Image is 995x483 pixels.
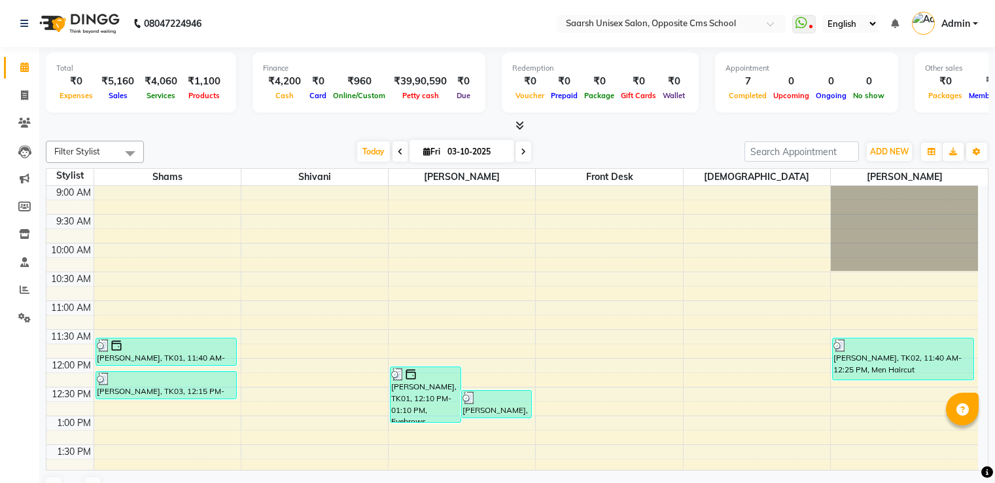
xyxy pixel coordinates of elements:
[725,91,770,100] span: Completed
[389,74,452,89] div: ₹39,90,590
[105,91,131,100] span: Sales
[48,272,94,286] div: 10:30 AM
[462,391,531,418] div: [PERSON_NAME], TK04, 12:35 PM-01:05 PM, Full Arm Rica
[618,91,659,100] span: Gift Cards
[391,367,460,422] div: [PERSON_NAME], TK01, 12:10 PM-01:10 PM, Eyebrows, Upperlip threading
[241,169,388,185] span: Shivani
[548,91,581,100] span: Prepaid
[94,169,241,185] span: Shams
[444,142,509,162] input: 2025-10-03
[56,74,96,89] div: ₹0
[330,74,389,89] div: ₹960
[263,74,306,89] div: ₹4,200
[56,63,226,74] div: Total
[54,416,94,430] div: 1:00 PM
[941,17,970,31] span: Admin
[659,74,688,89] div: ₹0
[48,301,94,315] div: 11:00 AM
[389,169,535,185] span: [PERSON_NAME]
[770,91,812,100] span: Upcoming
[831,169,978,185] span: [PERSON_NAME]
[684,169,830,185] span: [DEMOGRAPHIC_DATA]
[812,91,850,100] span: Ongoing
[185,91,223,100] span: Products
[330,91,389,100] span: Online/Custom
[54,146,100,156] span: Filter Stylist
[912,12,935,35] img: Admin
[867,143,912,161] button: ADD NEW
[581,91,618,100] span: Package
[870,147,909,156] span: ADD NEW
[183,74,226,89] div: ₹1,100
[725,63,888,74] div: Appointment
[272,91,297,100] span: Cash
[453,91,474,100] span: Due
[143,91,179,100] span: Services
[925,74,966,89] div: ₹0
[420,147,444,156] span: Fri
[54,186,94,200] div: 9:00 AM
[925,91,966,100] span: Packages
[49,387,94,401] div: 12:30 PM
[96,74,139,89] div: ₹5,160
[33,5,123,42] img: logo
[54,215,94,228] div: 9:30 AM
[144,5,201,42] b: 08047224946
[452,74,475,89] div: ₹0
[56,91,96,100] span: Expenses
[548,74,581,89] div: ₹0
[48,243,94,257] div: 10:00 AM
[850,91,888,100] span: No show
[139,74,183,89] div: ₹4,060
[725,74,770,89] div: 7
[357,141,390,162] span: Today
[512,63,688,74] div: Redemption
[833,338,973,380] div: [PERSON_NAME], TK02, 11:40 AM-12:25 PM, Men Haircut
[744,141,859,162] input: Search Appointment
[536,169,682,185] span: Front Desk
[812,74,850,89] div: 0
[618,74,659,89] div: ₹0
[54,445,94,459] div: 1:30 PM
[399,91,442,100] span: Petty cash
[263,63,475,74] div: Finance
[46,169,94,183] div: Stylist
[48,330,94,344] div: 11:30 AM
[96,372,237,399] div: [PERSON_NAME], TK03, 12:15 PM-12:45 PM, Women Haircut (Without Wash)
[659,91,688,100] span: Wallet
[850,74,888,89] div: 0
[512,74,548,89] div: ₹0
[49,359,94,372] div: 12:00 PM
[306,91,330,100] span: Card
[512,91,548,100] span: Voucher
[306,74,330,89] div: ₹0
[96,338,237,365] div: [PERSON_NAME], TK01, 11:40 AM-12:10 PM, Baby boy Haircut (Under 5 Yrs.)
[581,74,618,89] div: ₹0
[770,74,812,89] div: 0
